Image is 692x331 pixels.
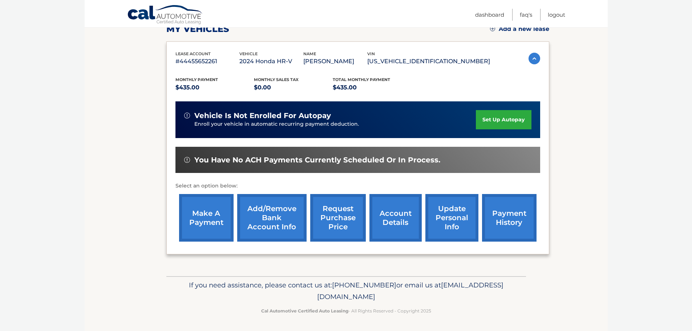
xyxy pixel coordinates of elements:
[425,194,478,242] a: update personal info
[333,77,390,82] span: Total Monthly Payment
[475,9,504,21] a: Dashboard
[476,110,531,129] a: set up autopay
[239,51,258,56] span: vehicle
[482,194,537,242] a: payment history
[303,56,367,66] p: [PERSON_NAME]
[171,279,521,303] p: If you need assistance, please contact us at: or email us at
[184,113,190,118] img: alert-white.svg
[175,82,254,93] p: $435.00
[175,77,218,82] span: Monthly Payment
[175,56,239,66] p: #44455652261
[254,77,299,82] span: Monthly sales Tax
[127,5,203,26] a: Cal Automotive
[239,56,303,66] p: 2024 Honda HR-V
[194,120,476,128] p: Enroll your vehicle in automatic recurring payment deduction.
[520,9,532,21] a: FAQ's
[367,56,490,66] p: [US_VEHICLE_IDENTIFICATION_NUMBER]
[166,24,229,35] h2: my vehicles
[303,51,316,56] span: name
[175,51,211,56] span: lease account
[237,194,307,242] a: Add/Remove bank account info
[369,194,422,242] a: account details
[310,194,366,242] a: request purchase price
[333,82,412,93] p: $435.00
[490,26,495,31] img: add.svg
[261,308,348,314] strong: Cal Automotive Certified Auto Leasing
[317,281,503,301] span: [EMAIL_ADDRESS][DOMAIN_NAME]
[529,53,540,64] img: accordion-active.svg
[194,156,440,165] span: You have no ACH payments currently scheduled or in process.
[254,82,333,93] p: $0.00
[332,281,396,289] span: [PHONE_NUMBER]
[548,9,565,21] a: Logout
[194,111,331,120] span: vehicle is not enrolled for autopay
[367,51,375,56] span: vin
[184,157,190,163] img: alert-white.svg
[175,182,540,190] p: Select an option below:
[490,25,549,33] a: Add a new lease
[179,194,234,242] a: make a payment
[171,307,521,315] p: - All Rights Reserved - Copyright 2025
